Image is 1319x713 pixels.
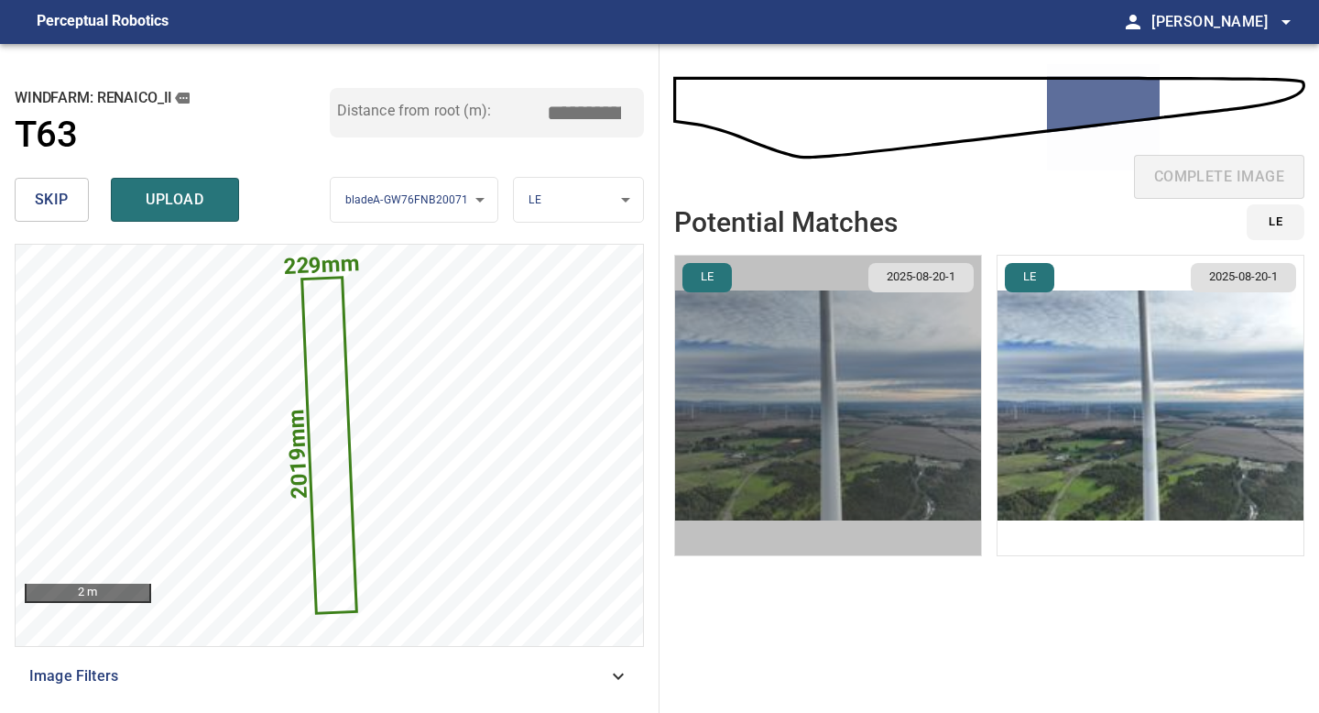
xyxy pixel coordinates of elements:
label: Distance from root (m): [337,104,491,118]
a: T63 [15,114,330,157]
img: Renaico_II/T63/2025-08-20-1/2025-08-20-1/inspectionData/image11wp11.jpg [675,256,981,555]
h2: windfarm: Renaico_II [15,88,330,108]
span: 2025-08-20-1 [876,269,966,286]
div: LE [514,177,643,224]
button: upload [111,178,239,222]
button: LE [682,263,732,292]
span: skip [35,187,69,213]
div: bladeA-GW76FNB20071 [331,177,498,224]
button: skip [15,178,89,222]
button: LE [1005,263,1054,292]
span: Image Filters [29,665,607,687]
text: 2019mm [283,409,312,499]
h1: T63 [15,114,77,157]
span: bladeA-GW76FNB20071 [345,193,469,206]
text: 229mm [282,251,360,280]
button: LE [1247,204,1304,240]
span: [PERSON_NAME] [1151,9,1297,35]
span: arrow_drop_down [1275,11,1297,33]
div: id [1236,204,1304,240]
span: LE [529,193,540,206]
h2: Potential Matches [674,207,898,237]
span: LE [1269,212,1282,233]
span: 2025-08-20-1 [1198,269,1289,286]
button: [PERSON_NAME] [1144,4,1297,40]
div: Image Filters [15,654,644,698]
span: person [1122,11,1144,33]
span: LE [1012,269,1047,286]
span: LE [690,269,725,286]
figcaption: Perceptual Robotics [37,7,169,37]
button: copy message details [172,88,192,108]
span: upload [131,187,219,213]
img: Renaico_II/T63/2025-08-20-1/2025-08-20-1/inspectionData/image13wp13.jpg [997,256,1303,555]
